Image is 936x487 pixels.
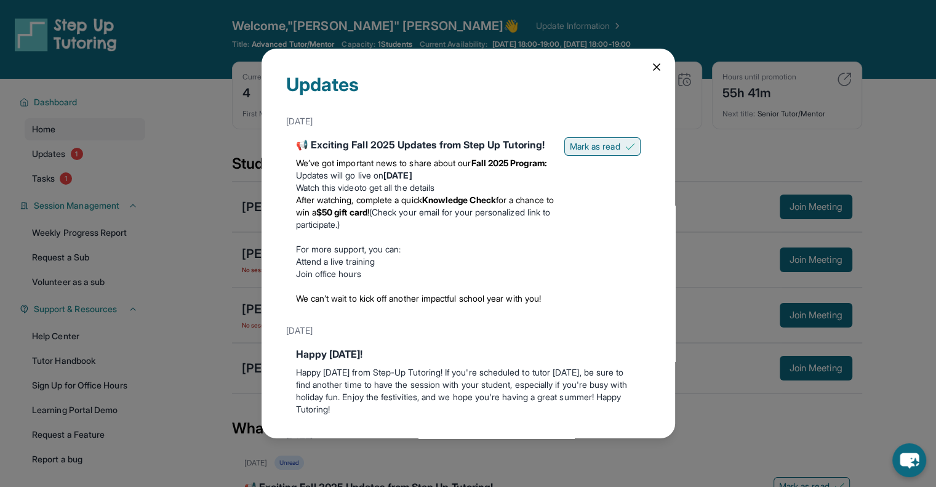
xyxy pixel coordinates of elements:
strong: [DATE] [383,170,412,180]
button: chat-button [892,443,926,477]
strong: Knowledge Check [422,195,496,205]
strong: Fall 2025 Program: [471,158,547,168]
li: Updates will go live on [296,169,554,182]
div: Happy [DATE]! [296,347,641,361]
p: Happy [DATE] from Step-Up Tutoring! If you're scheduled to tutor [DATE], be sure to find another ... [296,366,641,416]
span: Mark as read [570,140,620,153]
span: After watching, complete a quick [296,195,422,205]
li: (Check your email for your personalized link to participate.) [296,194,554,231]
strong: $50 gift card [316,207,367,217]
p: For more support, you can: [296,243,554,256]
li: to get all the details [296,182,554,194]
div: [DATE] [286,430,650,453]
div: [DATE] [286,320,650,342]
button: Mark as read [564,137,641,156]
a: Watch this video [296,182,359,193]
div: Updates [286,73,650,110]
span: We can’t wait to kick off another impactful school year with you! [296,293,542,304]
span: ! [367,207,369,217]
a: Attend a live training [296,256,375,267]
span: We’ve got important news to share about our [296,158,471,168]
a: Join office hours [296,268,361,279]
div: [DATE] [286,110,650,132]
div: 📢 Exciting Fall 2025 Updates from Step Up Tutoring! [296,137,554,152]
img: Mark as read [625,142,635,151]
